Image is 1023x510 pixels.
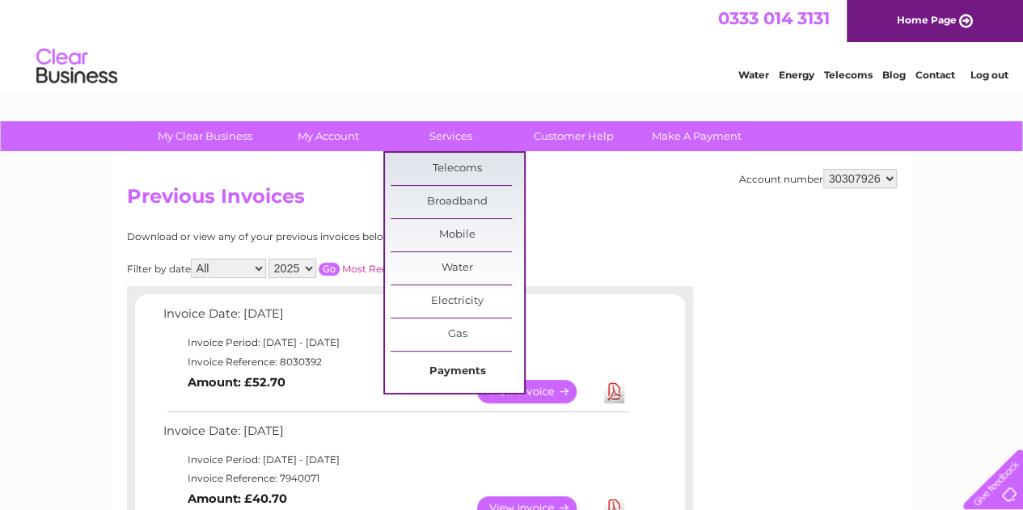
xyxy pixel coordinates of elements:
div: Clear Business is a trading name of Verastar Limited (registered in [GEOGRAPHIC_DATA] No. 3667643... [130,9,894,78]
a: Payments [391,356,524,388]
td: Invoice Period: [DATE] - [DATE] [159,450,632,470]
a: Energy [779,69,814,81]
a: Log out [970,69,1008,81]
a: My Clear Business [138,121,272,151]
img: logo.png [36,42,118,91]
td: Invoice Date: [DATE] [159,303,632,333]
a: Mobile [391,219,524,251]
h2: Previous Invoices [127,185,897,216]
a: Telecoms [391,153,524,185]
td: Invoice Reference: 7940071 [159,469,632,488]
a: Broadband [391,186,524,218]
a: Water [738,69,769,81]
a: Gas [391,318,524,351]
a: Blog [882,69,906,81]
a: Contact [915,69,955,81]
a: Telecoms [824,69,873,81]
a: Most Recent [342,263,404,275]
a: Make A Payment [630,121,763,151]
td: Invoice Reference: 8030392 [159,352,632,372]
a: Water [391,252,524,285]
div: Account number [739,169,897,188]
a: 0333 014 3131 [718,8,830,28]
a: Electricity [391,285,524,318]
b: Amount: £40.70 [188,491,287,506]
b: Amount: £52.70 [188,375,285,390]
td: Invoice Period: [DATE] - [DATE] [159,333,632,352]
a: Services [384,121,518,151]
a: Customer Help [507,121,640,151]
a: My Account [261,121,395,151]
a: Download [604,380,624,403]
div: Download or view any of your previous invoices below. [127,231,552,242]
td: Invoice Date: [DATE] [159,420,632,450]
div: Filter by date [127,259,552,278]
a: View [477,380,596,403]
